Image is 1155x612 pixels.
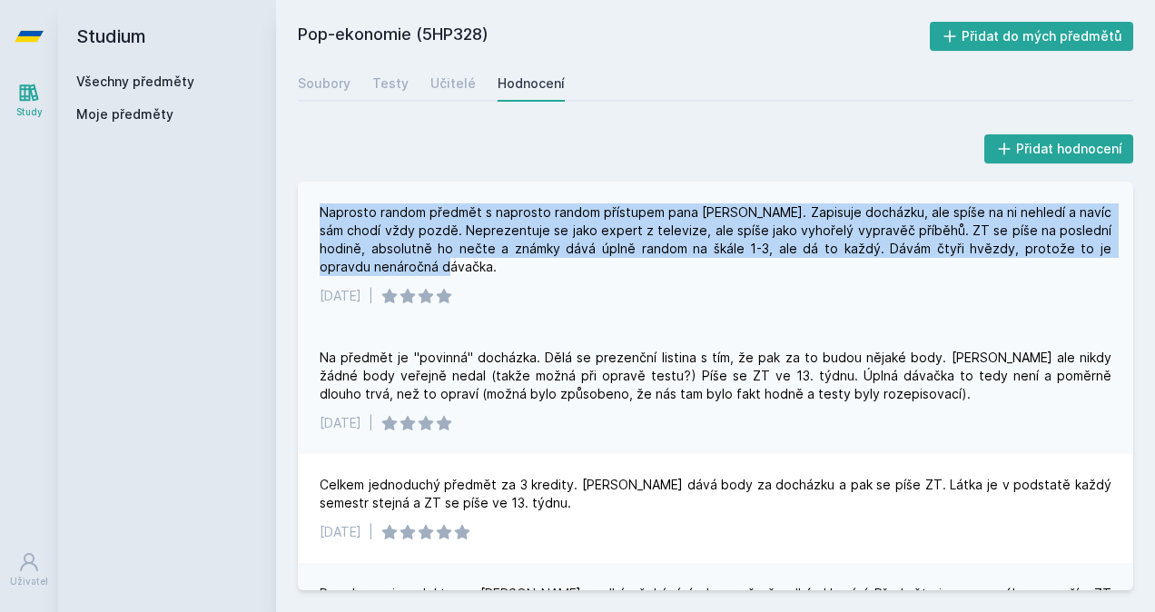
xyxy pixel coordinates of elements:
[320,523,361,541] div: [DATE]
[498,65,565,102] a: Hodnocení
[430,74,476,93] div: Učitelé
[498,74,565,93] div: Hodnocení
[930,22,1134,51] button: Přidat do mých předmětů
[320,203,1111,276] div: Naprosto random předmět s naprosto random přístupem pana [PERSON_NAME]. Zapisuje docházku, ale sp...
[984,134,1134,163] button: Přidat hodnocení
[369,414,373,432] div: |
[298,22,930,51] h2: Pop-ekonomie (5HP328)
[4,73,54,128] a: Study
[298,74,350,93] div: Soubory
[4,542,54,597] a: Uživatel
[369,523,373,541] div: |
[10,575,48,588] div: Uživatel
[372,65,409,102] a: Testy
[430,65,476,102] a: Učitelé
[372,74,409,93] div: Testy
[298,65,350,102] a: Soubory
[16,105,43,119] div: Study
[320,476,1111,512] div: Celkem jednoduchý předmět za 3 kredity. [PERSON_NAME] dává body za docházku a pak se píše ZT. Lát...
[320,414,361,432] div: [DATE]
[76,105,173,123] span: Moje předměty
[320,349,1111,403] div: Na předmět je "povinná" docházka. Dělá se prezenční listina s tím, že pak za to budou nějaké body...
[76,74,194,89] a: Všechny předměty
[320,287,361,305] div: [DATE]
[369,287,373,305] div: |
